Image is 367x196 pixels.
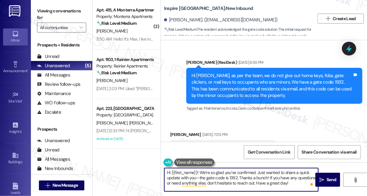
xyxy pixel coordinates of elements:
div: Prospects [31,126,92,133]
b: Inspire [GEOGRAPHIC_DATA]: New Inbound [164,5,253,12]
div: Escalate [37,109,61,115]
i:  [79,25,83,30]
i:  [326,16,330,21]
div: [PERSON_NAME] [170,131,276,140]
div: All Messages [37,156,70,163]
span: Access , [226,106,238,111]
a: Insights • [3,120,28,137]
div: [DATE] 7:05 PM [201,131,228,138]
div: [PERSON_NAME] (ResiDesk) [186,59,362,68]
button: Create Lead [318,14,364,24]
div: Apt. 223, [GEOGRAPHIC_DATA] [96,105,154,112]
div: Apt. 1103, 1 Rainier Apartments [96,56,154,63]
span: Get Conversation Link [248,149,290,155]
div: Property: Monterra Apartments [96,13,154,20]
button: New Message [39,181,85,190]
span: New Message [53,182,78,189]
div: Hi [PERSON_NAME], as per the team, we do not give out home keys, fobs, gate clickers, or mail key... [192,72,352,99]
span: Amenities [284,106,300,111]
div: WO Follow-ups [37,100,75,106]
div: Archived on [DATE] [96,135,154,143]
div: Prospects + Residents [31,42,92,48]
textarea: To enrich screen reader interactions, please activate Accessibility in Grammarly extension settings [164,168,318,191]
span: : The resident acknowledged the gate code solution. The initial request for more key fobs is a co... [164,26,314,46]
span: Gate code , [238,106,256,111]
button: Send [315,173,340,187]
span: Maintenance , [204,106,226,111]
div: Property: [GEOGRAPHIC_DATA] [96,112,154,118]
span: • [21,128,22,133]
div: Maintenance [37,90,71,97]
i:  [319,177,324,182]
span: Share Conversation via email [302,149,357,155]
div: Tagged as: [186,104,362,113]
strong: 🔧 Risk Level: Medium [164,27,197,32]
a: Buildings [3,150,28,167]
strong: 🔧 Risk Level: Medium [96,70,137,76]
button: Get Conversation Link [244,145,294,159]
strong: 🔧 Risk Level: Medium [96,20,137,26]
span: [PERSON_NAME] [129,120,160,126]
div: All Messages [37,72,70,78]
i:  [45,183,50,188]
input: All communities [40,23,76,33]
span: Apartment entry , [256,106,284,111]
div: Property: Rainier Apartments [96,63,154,69]
button: Share Conversation via email [298,145,361,159]
img: ResiDesk Logo [9,5,22,17]
i:  [353,177,358,182]
div: New Inbounds [37,165,73,172]
div: [PERSON_NAME]. ([EMAIL_ADDRESS][DOMAIN_NAME]) [164,17,278,23]
div: Apt. 415, A Monterra Apartments [96,7,154,13]
label: Viewing conversations for [37,6,86,23]
span: Send [327,176,336,183]
span: • [22,98,23,102]
div: (5) [83,61,92,71]
div: Unanswered [37,63,70,69]
span: [PERSON_NAME] [96,28,127,34]
div: Unanswered [37,137,70,144]
span: Create Lead [333,15,356,22]
a: Inbox [3,28,28,45]
div: [DATE] 6:55 PM [237,59,264,66]
a: Site Visit • [3,89,28,106]
div: Unread [37,147,59,153]
span: [PERSON_NAME] [96,78,127,83]
div: Unread [37,53,59,60]
div: Review follow-ups [37,81,80,88]
span: [PERSON_NAME] [96,120,129,126]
